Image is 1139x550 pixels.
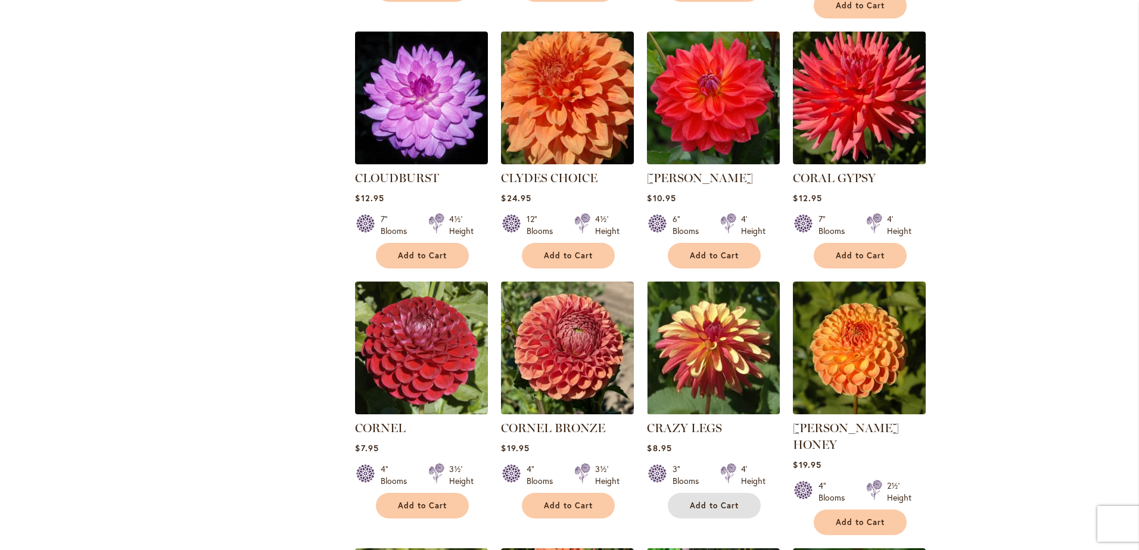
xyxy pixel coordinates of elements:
[381,213,414,237] div: 7" Blooms
[814,243,907,268] button: Add to Cart
[647,421,722,435] a: CRAZY LEGS
[501,405,634,417] a: CORNEL BRONZE
[355,192,384,204] span: $12.95
[647,442,671,454] span: $8.95
[355,171,439,185] a: CLOUDBURST
[836,1,885,11] span: Add to Cart
[887,480,911,504] div: 2½' Height
[376,243,469,268] button: Add to Cart
[522,243,615,268] button: Add to Cart
[793,405,926,417] a: CRICHTON HONEY
[647,171,753,185] a: [PERSON_NAME]
[647,32,780,164] img: COOPER BLAINE
[449,213,474,237] div: 4½' Height
[381,463,414,487] div: 4" Blooms
[836,251,885,261] span: Add to Cart
[398,251,447,261] span: Add to Cart
[501,442,529,454] span: $19.95
[449,463,474,487] div: 3½' Height
[376,493,469,518] button: Add to Cart
[741,463,765,487] div: 4' Height
[668,493,761,518] button: Add to Cart
[544,501,593,511] span: Add to Cart
[690,251,739,261] span: Add to Cart
[355,155,488,167] a: Cloudburst
[673,213,706,237] div: 6" Blooms
[355,405,488,417] a: CORNEL
[355,421,406,435] a: CORNEL
[793,32,926,164] img: CORAL GYPSY
[501,421,605,435] a: CORNEL BRONZE
[522,493,615,518] button: Add to Cart
[355,32,488,164] img: Cloudburst
[793,421,899,452] a: [PERSON_NAME] HONEY
[355,442,378,454] span: $7.95
[836,517,885,527] span: Add to Cart
[887,213,911,237] div: 4' Height
[690,501,739,511] span: Add to Cart
[501,282,634,414] img: CORNEL BRONZE
[398,501,447,511] span: Add to Cart
[793,282,926,414] img: CRICHTON HONEY
[9,508,42,541] iframe: Launch Accessibility Center
[595,463,620,487] div: 3½' Height
[819,213,852,237] div: 7" Blooms
[355,282,488,414] img: CORNEL
[673,463,706,487] div: 3" Blooms
[793,155,926,167] a: CORAL GYPSY
[793,192,821,204] span: $12.95
[501,32,634,164] img: Clyde's Choice
[647,155,780,167] a: COOPER BLAINE
[793,171,876,185] a: CORAL GYPSY
[501,171,597,185] a: CLYDES CHOICE
[647,405,780,417] a: CRAZY LEGS
[819,480,852,504] div: 4" Blooms
[668,243,761,268] button: Add to Cart
[741,213,765,237] div: 4' Height
[647,192,676,204] span: $10.95
[647,282,780,414] img: CRAZY LEGS
[595,213,620,237] div: 4½' Height
[527,213,560,237] div: 12" Blooms
[527,463,560,487] div: 4" Blooms
[501,192,531,204] span: $24.95
[793,459,821,470] span: $19.95
[814,510,907,535] button: Add to Cart
[501,155,634,167] a: Clyde's Choice
[544,251,593,261] span: Add to Cart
